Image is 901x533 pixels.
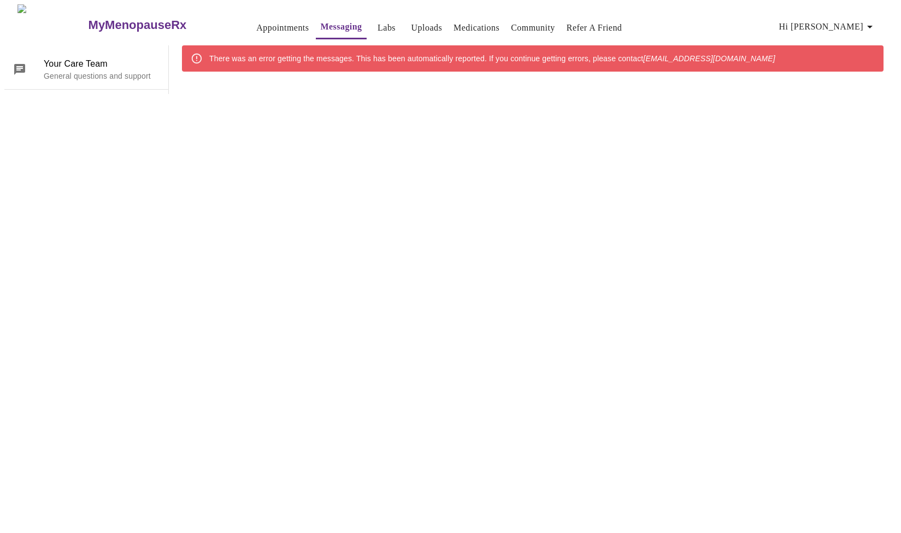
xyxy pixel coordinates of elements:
img: MyMenopauseRx Logo [17,4,87,45]
div: Your Care TeamGeneral questions and support [4,50,168,89]
span: Your Care Team [44,57,160,71]
div: There was an error getting the messages. This has been automatically reported. If you continue ge... [209,49,775,68]
a: Appointments [256,20,309,36]
a: Refer a Friend [567,20,622,36]
a: Labs [378,20,396,36]
h3: MyMenopauseRx [89,18,187,32]
button: Messaging [316,16,366,39]
a: Community [511,20,555,36]
a: MyMenopauseRx [87,6,230,44]
button: Uploads [407,17,447,39]
a: Uploads [411,20,443,36]
button: Hi [PERSON_NAME] [775,16,881,38]
span: Hi [PERSON_NAME] [779,19,876,34]
button: Appointments [252,17,313,39]
a: Messaging [320,19,362,34]
button: Medications [449,17,504,39]
p: General questions and support [44,71,160,81]
button: Refer a Friend [562,17,627,39]
em: [EMAIL_ADDRESS][DOMAIN_NAME] [643,54,775,63]
button: Labs [369,17,404,39]
button: Community [507,17,560,39]
a: Medications [454,20,499,36]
